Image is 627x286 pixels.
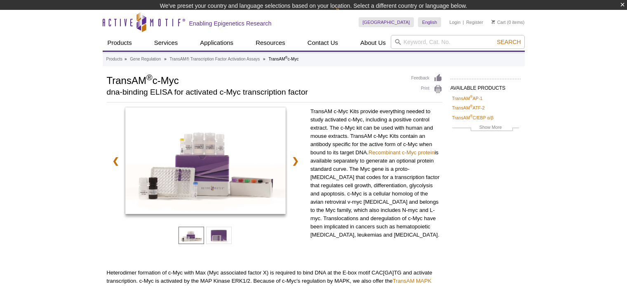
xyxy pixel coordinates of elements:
[125,107,286,217] a: TransAM c-Myc Kit
[452,95,483,102] a: TransAM®AP-1
[268,57,298,61] li: TransAM c-Myc
[130,56,161,63] a: Gene Regulation
[149,35,183,51] a: Services
[470,114,473,118] sup: ®
[359,17,414,27] a: [GEOGRAPHIC_DATA]
[451,79,521,93] h2: AVAILABLE PRODUCTS
[303,35,343,51] a: Contact Us
[336,6,357,26] img: Change Here
[463,17,464,27] li: |
[491,19,506,25] a: Cart
[164,57,167,61] li: »
[452,123,519,133] a: Show More
[106,56,122,63] a: Products
[355,35,391,51] a: About Us
[170,56,260,63] a: TransAM® Transcription Factor Activation Assays
[189,20,272,27] h2: Enabling Epigenetics Research
[391,35,525,49] input: Keyword, Cat. No.
[107,151,124,170] a: ❮
[491,20,495,24] img: Your Cart
[146,73,153,82] sup: ®
[310,107,442,239] p: TransAM c-Myc Kits provide everything needed to study activated c-Myc, including a positive contr...
[452,114,494,121] a: TransAM®C/EBP α/β
[286,151,304,170] a: ❯
[103,35,137,51] a: Products
[411,74,442,83] a: Feedback
[470,95,473,99] sup: ®
[470,105,473,109] sup: ®
[449,19,460,25] a: Login
[125,107,286,214] img: TransAM c-Myc Kit
[195,35,238,51] a: Applications
[285,56,288,60] sup: ®
[411,85,442,94] a: Print
[369,149,435,156] a: Recombinant c-Myc protein
[263,57,265,61] li: »
[491,17,525,27] li: (0 items)
[124,57,127,61] li: »
[452,104,485,112] a: TransAM®ATF-2
[251,35,290,51] a: Resources
[494,38,523,46] button: Search
[466,19,483,25] a: Register
[107,74,403,86] h1: TransAM c-Myc
[418,17,441,27] a: English
[497,39,521,45] span: Search
[107,88,403,96] h2: dna-binding ELISA for activated c-Myc transcription factor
